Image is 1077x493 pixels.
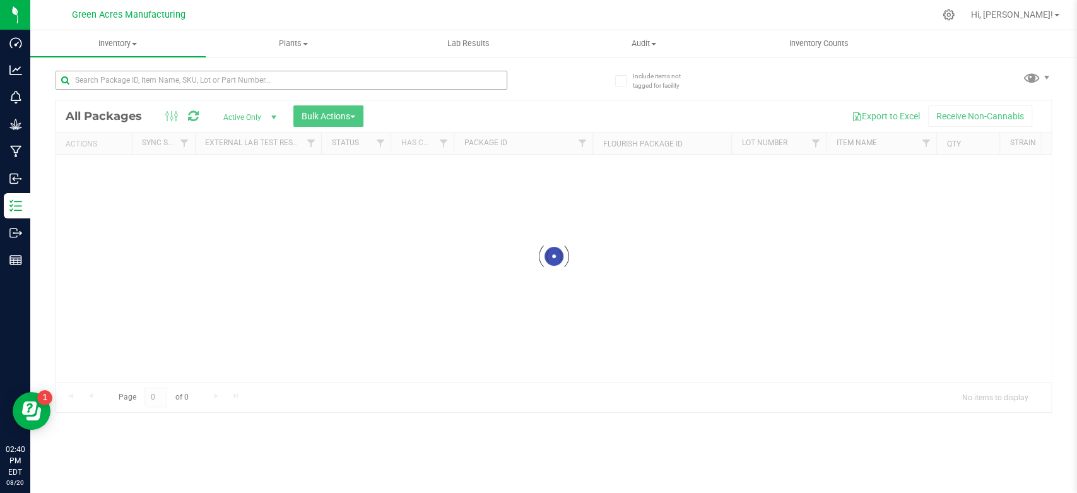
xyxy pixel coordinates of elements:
a: Inventory [30,30,206,57]
a: Inventory Counts [731,30,907,57]
a: Audit [556,30,731,57]
span: Green Acres Manufacturing [72,9,185,20]
span: Inventory Counts [772,38,866,49]
div: Manage settings [941,9,956,21]
span: Hi, [PERSON_NAME]! [971,9,1053,20]
inline-svg: Reports [9,254,22,266]
inline-svg: Grow [9,118,22,131]
span: Lab Results [430,38,507,49]
span: Audit [556,38,731,49]
inline-svg: Monitoring [9,91,22,104]
p: 02:40 PM EDT [6,444,25,478]
span: Include items not tagged for facility [632,71,695,90]
inline-svg: Outbound [9,227,22,239]
inline-svg: Inbound [9,172,22,185]
inline-svg: Dashboard [9,37,22,49]
inline-svg: Analytics [9,64,22,76]
p: 08/20 [6,478,25,487]
span: Inventory [30,38,206,49]
input: Search Package ID, Item Name, SKU, Lot or Part Number... [56,71,507,90]
iframe: Resource center [13,392,50,430]
iframe: Resource center unread badge [37,390,52,405]
span: Plants [206,38,380,49]
inline-svg: Inventory [9,199,22,212]
a: Plants [206,30,381,57]
inline-svg: Manufacturing [9,145,22,158]
a: Lab Results [380,30,556,57]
